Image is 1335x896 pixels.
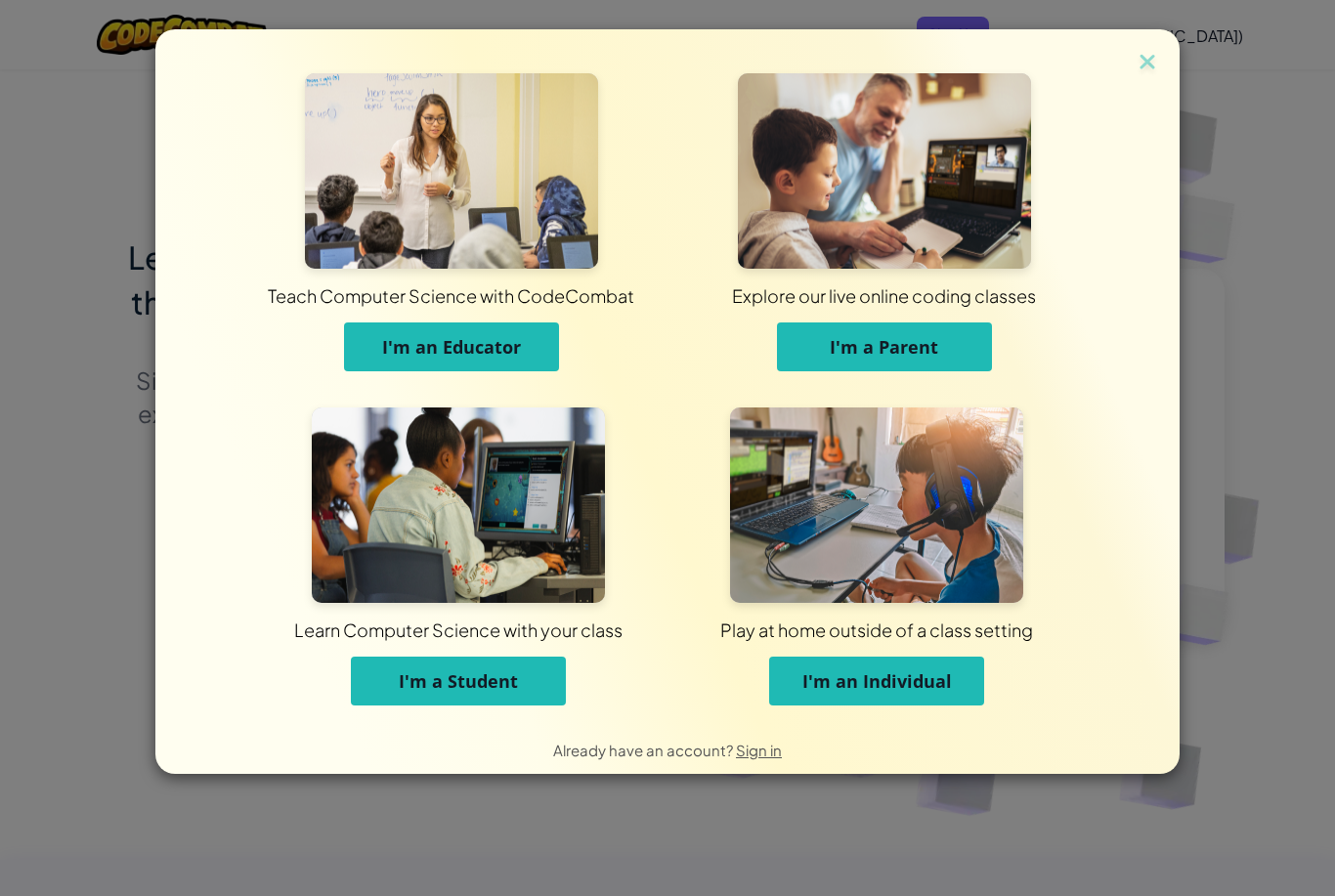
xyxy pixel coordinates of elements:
[769,657,984,705] button: I'm an Individual
[305,73,598,269] img: For Educators
[553,741,736,759] span: Already have an account?
[730,407,1023,603] img: For Individuals
[736,741,782,759] a: Sign in
[312,407,605,603] img: For Students
[777,322,992,371] button: I'm a Parent
[382,335,521,359] span: I'm an Educator
[344,322,559,371] button: I'm an Educator
[802,669,952,693] span: I'm an Individual
[738,73,1031,269] img: For Parents
[830,335,938,359] span: I'm a Parent
[1135,49,1160,78] img: close icon
[399,669,518,693] span: I'm a Student
[351,657,566,705] button: I'm a Student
